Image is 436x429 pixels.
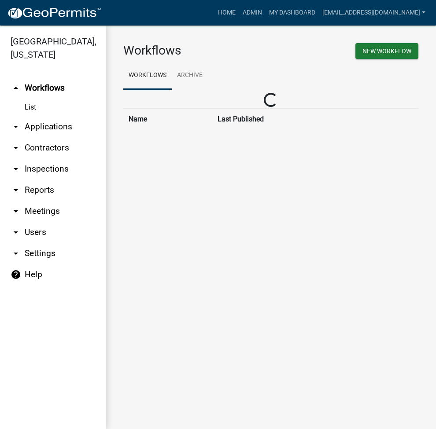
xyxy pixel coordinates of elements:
i: arrow_drop_down [11,185,21,195]
th: Name [123,108,212,130]
th: Last Published [212,108,386,130]
i: arrow_drop_down [11,143,21,153]
i: arrow_drop_down [11,121,21,132]
i: arrow_drop_up [11,83,21,93]
i: arrow_drop_down [11,164,21,174]
h3: Workflows [123,43,264,58]
a: My Dashboard [266,4,319,21]
i: arrow_drop_down [11,248,21,259]
i: help [11,269,21,280]
i: arrow_drop_down [11,206,21,216]
a: Workflows [123,62,172,90]
a: Admin [239,4,266,21]
button: New Workflow [355,43,418,59]
a: [EMAIL_ADDRESS][DOMAIN_NAME] [319,4,429,21]
a: Archive [172,62,208,90]
i: arrow_drop_down [11,227,21,238]
a: Home [214,4,239,21]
